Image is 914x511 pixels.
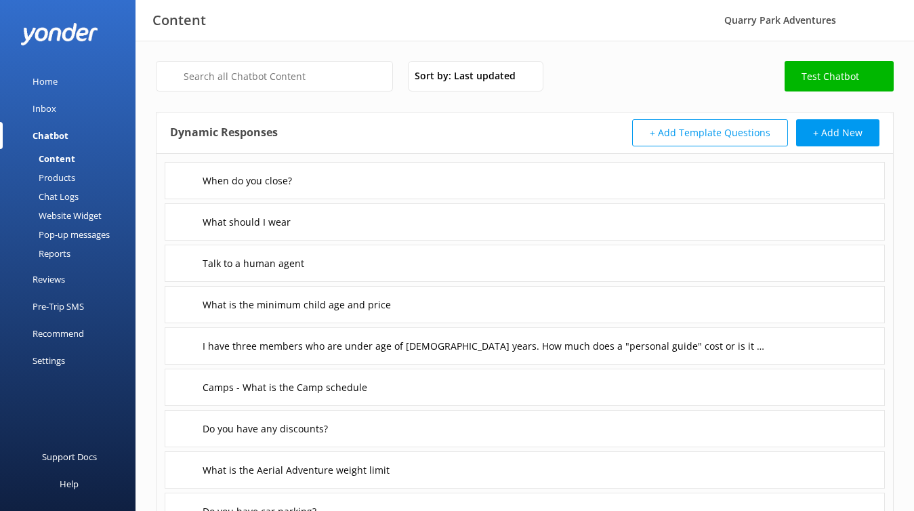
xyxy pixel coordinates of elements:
[8,187,79,206] div: Chat Logs
[20,23,98,45] img: yonder-white-logo.png
[632,119,788,146] button: + Add Template Questions
[8,168,136,187] a: Products
[8,244,136,263] a: Reports
[8,149,75,168] div: Content
[796,119,879,146] button: + Add New
[152,9,206,31] h3: Content
[33,320,84,347] div: Recommend
[8,168,75,187] div: Products
[42,443,97,470] div: Support Docs
[33,122,68,149] div: Chatbot
[8,225,110,244] div: Pop-up messages
[8,244,70,263] div: Reports
[170,119,278,146] h4: Dynamic Responses
[60,470,79,497] div: Help
[33,347,65,374] div: Settings
[33,266,65,293] div: Reviews
[8,187,136,206] a: Chat Logs
[415,68,524,83] span: Sort by: Last updated
[8,206,102,225] div: Website Widget
[156,61,393,91] input: Search all Chatbot Content
[8,225,136,244] a: Pop-up messages
[33,293,84,320] div: Pre-Trip SMS
[33,95,56,122] div: Inbox
[785,61,894,91] a: Test Chatbot
[8,206,136,225] a: Website Widget
[33,68,58,95] div: Home
[8,149,136,168] a: Content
